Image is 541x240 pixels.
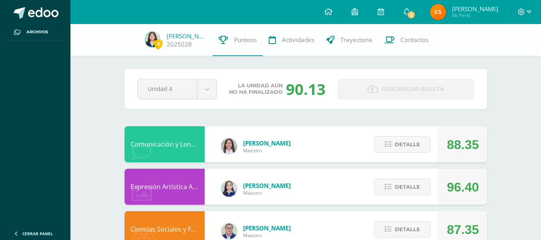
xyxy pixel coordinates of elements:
[320,24,378,56] a: Trayectoria
[340,36,372,44] span: Trayectoria
[138,79,216,99] a: Unidad 4
[243,147,291,154] span: Maestro
[282,36,314,44] span: Actividades
[243,224,291,232] span: [PERSON_NAME]
[395,222,420,237] span: Detalle
[395,179,420,194] span: Detalle
[229,83,283,95] span: La unidad aún no ha finalizado
[374,179,430,195] button: Detalle
[382,79,444,99] span: Descargar boleta
[125,169,205,205] div: Expresión Artística ARTES PLÁSTICAS
[447,169,479,205] div: 96.40
[243,190,291,196] span: Maestro
[378,24,434,56] a: Contactos
[154,39,163,49] span: 0
[395,137,420,152] span: Detalle
[145,31,161,47] img: d9abd7a04bca839026e8d591fa2944fe.png
[374,136,430,153] button: Detalle
[452,12,498,19] span: Mi Perfil
[243,139,291,147] span: [PERSON_NAME]
[234,36,257,44] span: Punteos
[221,223,237,239] img: c1c1b07ef08c5b34f56a5eb7b3c08b85.png
[286,79,326,99] div: 90.13
[125,126,205,162] div: Comunicación y Lenguaje, Inglés
[400,36,428,44] span: Contactos
[167,32,207,40] a: [PERSON_NAME]
[22,231,53,236] span: Cerrar panel
[407,10,416,19] span: 2
[6,24,64,40] a: Archivos
[213,24,263,56] a: Punteos
[221,181,237,197] img: 360951c6672e02766e5b7d72674f168c.png
[26,29,48,35] span: Archivos
[447,127,479,163] div: 88.35
[243,232,291,239] span: Maestro
[374,221,430,238] button: Detalle
[221,138,237,154] img: acecb51a315cac2de2e3deefdb732c9f.png
[263,24,320,56] a: Actividades
[148,79,187,98] span: Unidad 4
[167,40,192,48] a: 2025028
[452,5,498,13] span: [PERSON_NAME]
[430,4,446,20] img: 236f60812479887bd343fffca26c79af.png
[243,182,291,190] span: [PERSON_NAME]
